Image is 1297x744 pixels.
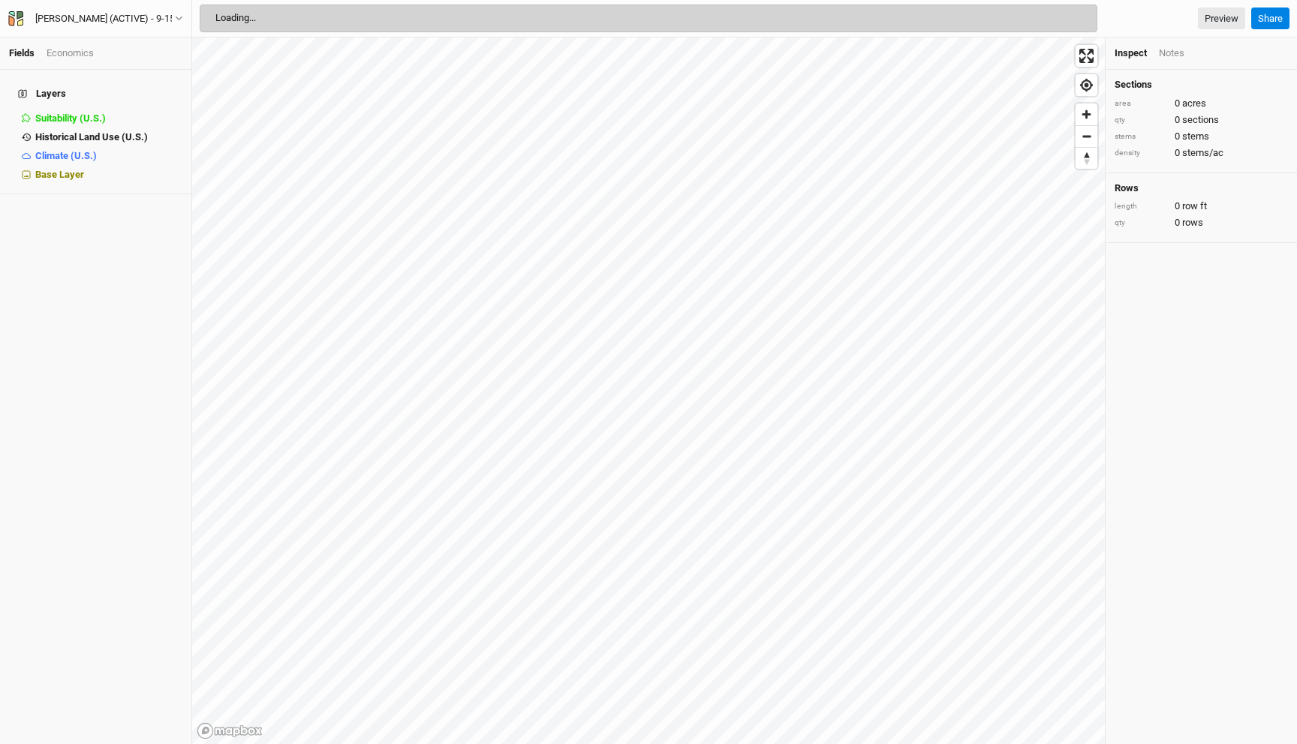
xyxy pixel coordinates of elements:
div: Historical Land Use (U.S.) [35,131,182,143]
span: Historical Land Use (U.S.) [35,131,148,142]
canvas: Map [192,37,1105,744]
div: Economics [47,46,94,60]
h4: Layers [9,79,182,109]
div: Warehime (ACTIVE) - 9-15 [35,11,175,26]
div: Suitability (U.S.) [35,112,182,124]
span: Base Layer [35,169,84,180]
div: density [1115,148,1167,159]
div: length [1115,201,1167,212]
div: [PERSON_NAME] (ACTIVE) - 9-15 [35,11,175,26]
div: qty [1115,115,1167,126]
a: Preview [1198,7,1245,30]
span: rows [1182,216,1203,229]
div: Climate (U.S.) [35,150,182,162]
span: Suitability (U.S.) [35,112,106,124]
div: Base Layer [35,169,182,181]
div: 0 [1115,216,1288,229]
div: Notes [1159,46,1184,60]
h4: Rows [1115,182,1288,194]
span: sections [1182,113,1219,127]
div: stems [1115,131,1167,142]
div: 0 [1115,113,1288,127]
div: area [1115,98,1167,109]
span: row ft [1182,199,1207,213]
button: Zoom in [1076,103,1097,125]
h4: Sections [1115,79,1288,91]
span: Loading... [215,12,256,23]
button: Find my location [1076,74,1097,96]
div: 0 [1115,97,1288,110]
button: Reset bearing to north [1076,147,1097,169]
a: Fields [9,47,35,58]
div: 0 [1115,130,1288,143]
span: Zoom out [1076,126,1097,147]
span: Reset bearing to north [1076,148,1097,169]
button: Enter fullscreen [1076,45,1097,67]
span: stems/ac [1182,146,1223,160]
div: Inspect [1115,46,1147,60]
div: 0 [1115,199,1288,213]
button: Zoom out [1076,125,1097,147]
button: [PERSON_NAME] (ACTIVE) - 9-15 [8,10,184,27]
span: stems [1182,130,1209,143]
span: Climate (U.S.) [35,150,97,161]
span: acres [1182,97,1206,110]
div: 0 [1115,146,1288,160]
a: Mapbox logo [197,722,263,739]
div: qty [1115,217,1167,229]
button: Share [1251,7,1289,30]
